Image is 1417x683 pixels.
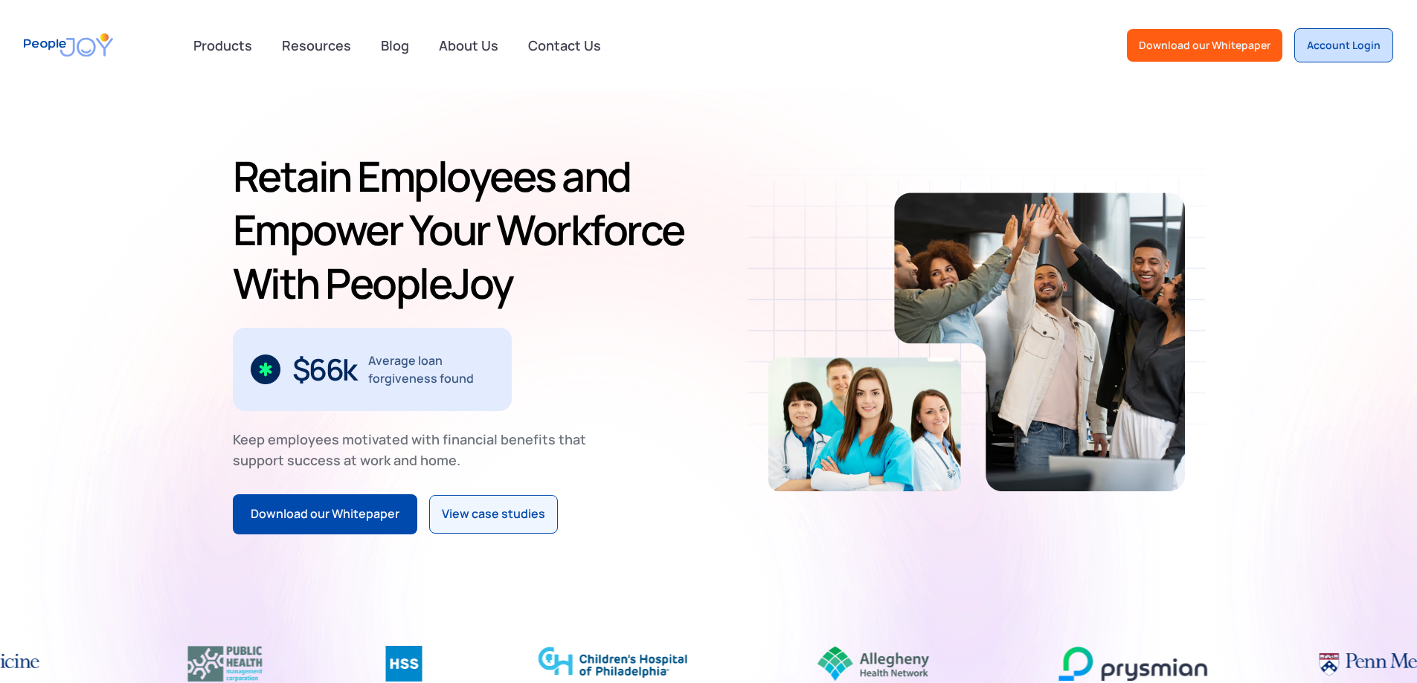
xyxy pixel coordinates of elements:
div: Download our Whitepaper [251,505,399,524]
div: Products [184,30,261,60]
h1: Retain Employees and Empower Your Workforce With PeopleJoy [233,149,703,310]
a: Blog [372,29,418,62]
div: 2 / 3 [233,328,512,411]
a: Download our Whitepaper [1127,29,1282,62]
div: Keep employees motivated with financial benefits that support success at work and home. [233,429,599,470]
a: Account Login [1294,28,1393,62]
img: Retain-Employees-PeopleJoy [894,192,1185,491]
a: Resources [273,29,360,62]
div: View case studies [442,505,545,524]
div: Account Login [1307,38,1381,53]
div: Average loan forgiveness found [368,352,494,387]
a: About Us [430,29,507,62]
a: View case studies [429,495,558,534]
a: home [24,24,113,66]
img: Retain-Employees-PeopleJoy [768,357,961,491]
a: Download our Whitepaper [233,494,417,534]
div: Download our Whitepaper [1139,38,1270,53]
div: $66k [292,357,356,381]
a: Contact Us [519,29,610,62]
